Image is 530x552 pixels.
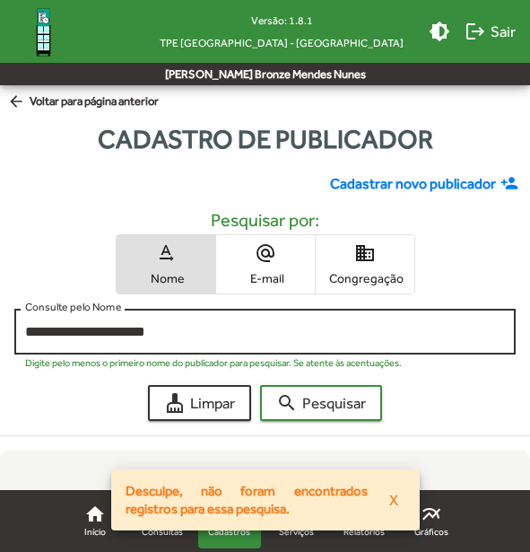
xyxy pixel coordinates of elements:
[354,242,376,264] mat-icon: domain
[221,270,310,286] span: E-mail
[148,385,251,421] button: Limpar
[276,392,298,414] mat-icon: search
[117,235,215,294] button: Nome
[375,484,413,516] button: X
[145,9,418,31] div: Versão: 1.8.1
[465,15,516,48] span: Sair
[500,174,523,194] mat-icon: person_add
[126,482,368,518] span: Desculpe, não foram encontrados registros para essa pesquisa.
[84,504,106,525] mat-icon: home
[260,385,382,421] button: Pesquisar
[216,235,315,294] button: E-mail
[121,270,211,286] span: Nome
[7,92,30,112] mat-icon: arrow_back
[64,495,126,548] a: Início
[7,92,159,112] span: Voltar para página anterior
[155,242,177,264] mat-icon: text_rotation_none
[465,21,486,42] mat-icon: logout
[164,387,235,419] span: Limpar
[14,3,73,61] img: Logo
[457,15,523,48] button: Sair
[389,484,398,516] span: X
[164,392,186,414] mat-icon: cleaning_services
[429,21,450,42] mat-icon: brightness_medium
[320,270,410,286] span: Congregação
[276,387,366,419] span: Pesquisar
[25,357,402,368] mat-hint: Digite pelo menos o primeiro nome do publicador para pesquisar. Se atente às acentuações.
[330,173,496,195] span: Cadastrar novo publicador
[14,209,516,231] h5: Pesquisar por:
[255,242,276,264] mat-icon: alternate_email
[84,525,106,539] span: Início
[145,31,418,54] span: TPE [GEOGRAPHIC_DATA] - [GEOGRAPHIC_DATA]
[316,235,414,294] button: Congregação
